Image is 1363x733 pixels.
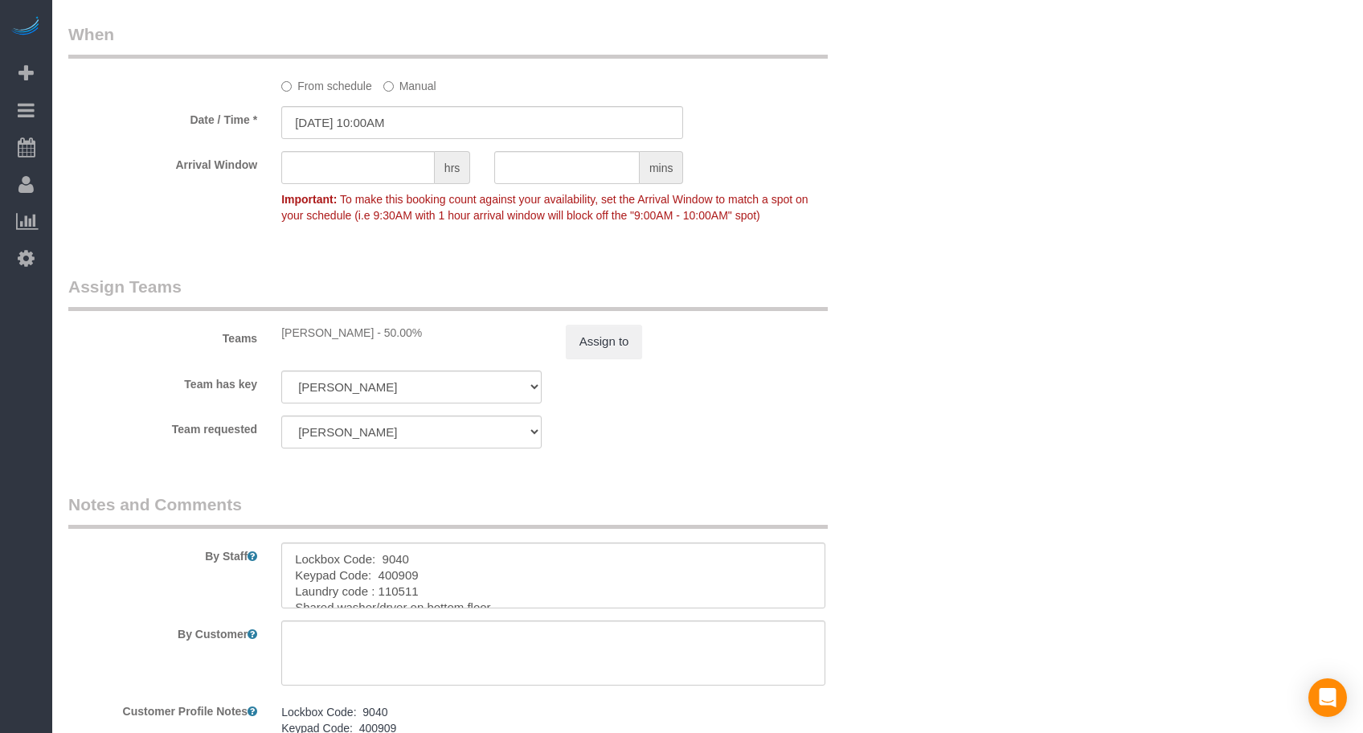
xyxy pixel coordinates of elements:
[68,275,828,311] legend: Assign Teams
[383,81,394,92] input: Manual
[281,72,372,94] label: From schedule
[281,106,683,139] input: MM/DD/YYYY HH:MM
[56,620,269,642] label: By Customer
[640,151,684,184] span: mins
[566,325,643,358] button: Assign to
[1308,678,1347,717] div: Open Intercom Messenger
[56,325,269,346] label: Teams
[68,493,828,529] legend: Notes and Comments
[68,23,828,59] legend: When
[281,193,808,222] span: To make this booking count against your availability, set the Arrival Window to match a spot on y...
[281,81,292,92] input: From schedule
[56,106,269,128] label: Date / Time *
[281,193,337,206] strong: Important:
[281,325,542,341] div: [PERSON_NAME] - 50.00%
[56,543,269,564] label: By Staff
[383,72,436,94] label: Manual
[56,151,269,173] label: Arrival Window
[10,16,42,39] img: Automaid Logo
[56,698,269,719] label: Customer Profile Notes
[56,416,269,437] label: Team requested
[435,151,470,184] span: hrs
[56,371,269,392] label: Team has key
